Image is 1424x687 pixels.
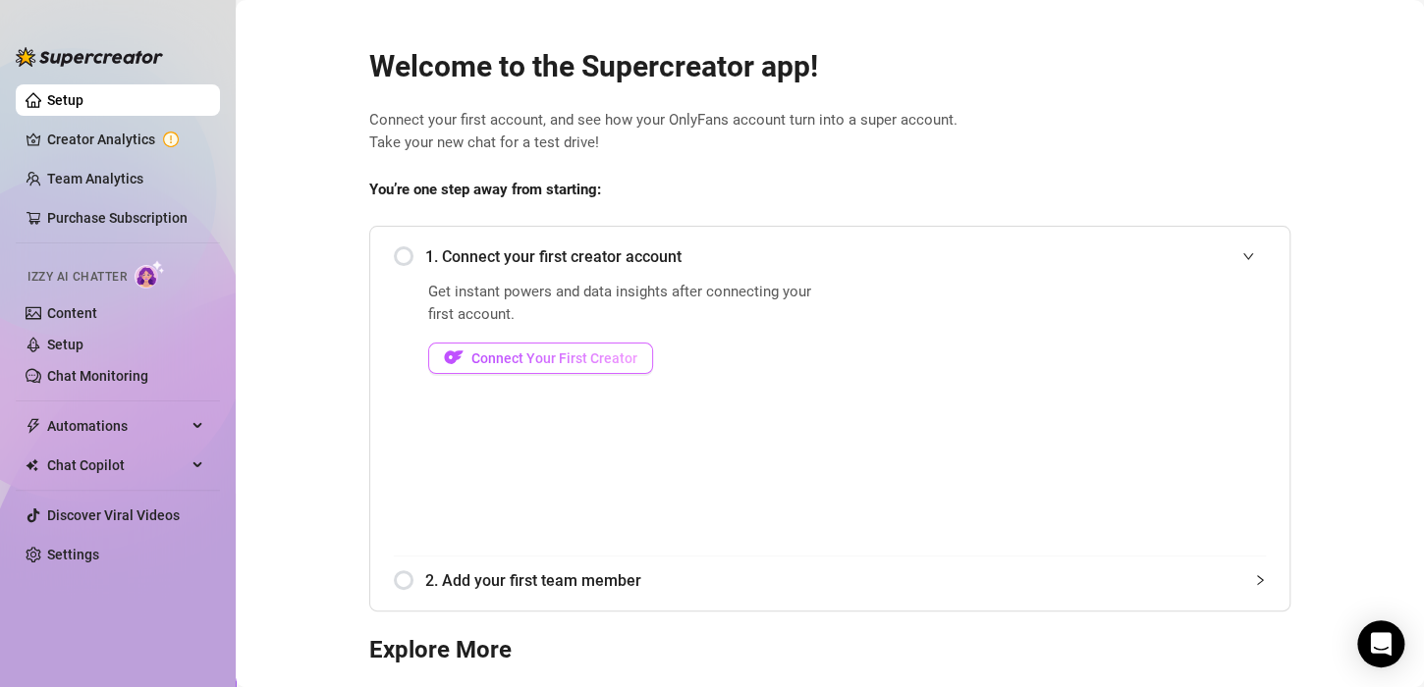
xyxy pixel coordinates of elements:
img: AI Chatter [135,260,165,289]
span: Get instant powers and data insights after connecting your first account. [428,281,824,327]
a: Setup [47,92,83,108]
div: 2. Add your first team member [394,556,1266,605]
span: Automations [47,410,187,442]
span: thunderbolt [26,418,41,434]
a: Settings [47,547,99,562]
a: Setup [47,337,83,352]
span: Connect Your First Creator [471,350,637,366]
strong: You’re one step away from starting: [369,181,601,198]
span: Connect your first account, and see how your OnlyFans account turn into a super account. Take you... [369,109,1290,155]
a: Purchase Subscription [47,202,204,234]
img: logo-BBDzfeDw.svg [16,47,163,67]
h3: Explore More [369,635,1290,666]
div: Open Intercom Messenger [1357,620,1404,667]
a: Content [47,305,97,321]
a: OFConnect Your First Creator [428,343,824,374]
h2: Welcome to the Supercreator app! [369,48,1290,85]
a: Creator Analytics exclamation-circle [47,124,204,155]
img: OF [444,347,464,367]
span: collapsed [1254,574,1266,586]
a: Discover Viral Videos [47,507,180,523]
span: expanded [1242,250,1254,262]
a: Team Analytics [47,171,143,186]
button: OFConnect Your First Creator [428,343,653,374]
span: 2. Add your first team member [425,568,1266,593]
a: Chat Monitoring [47,368,148,384]
span: 1. Connect your first creator account [425,244,1266,269]
iframe: Add Creators [873,281,1266,532]
div: 1. Connect your first creator account [394,233,1266,281]
span: Chat Copilot [47,449,187,481]
span: Izzy AI Chatter [27,268,127,287]
img: Chat Copilot [26,458,38,472]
